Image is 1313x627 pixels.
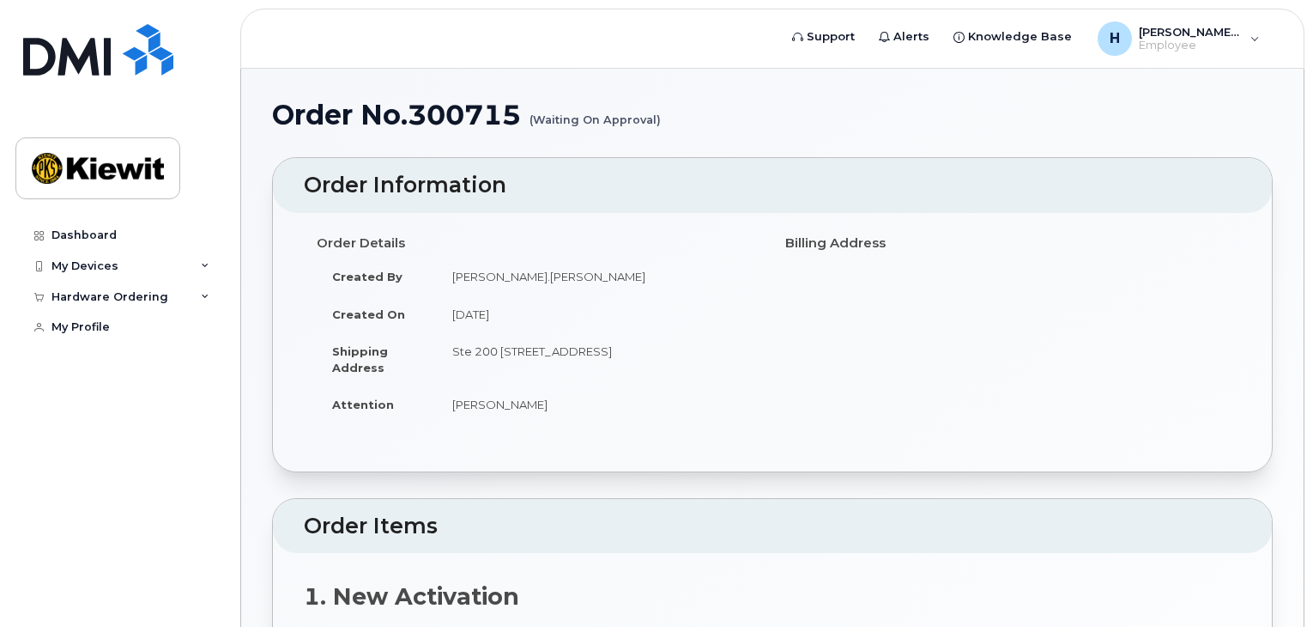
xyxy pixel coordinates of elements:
[272,100,1273,130] h1: Order No.300715
[529,100,661,126] small: (Waiting On Approval)
[304,514,1241,539] h2: Order Items
[785,236,1228,251] h4: Billing Address
[304,582,519,611] strong: 1. New Activation
[437,386,759,423] td: [PERSON_NAME]
[332,307,405,321] strong: Created On
[317,236,759,251] h4: Order Details
[332,398,394,411] strong: Attention
[437,295,759,333] td: [DATE]
[332,270,402,283] strong: Created By
[332,344,388,374] strong: Shipping Address
[437,258,759,295] td: [PERSON_NAME].[PERSON_NAME]
[304,173,1241,198] h2: Order Information
[437,332,759,386] td: Ste 200 [STREET_ADDRESS]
